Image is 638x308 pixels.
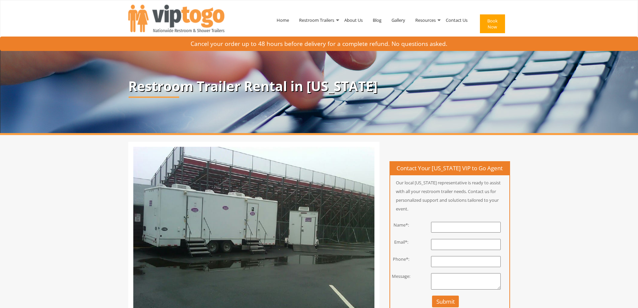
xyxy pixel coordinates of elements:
[473,3,510,48] a: Book Now
[432,296,459,307] button: Submit
[390,178,509,213] p: Our local [US_STATE] representative is ready to assist with all your restroom trailer needs. Cont...
[386,3,410,38] a: Gallery
[441,3,473,38] a: Contact Us
[410,3,441,38] a: Resources
[294,3,339,38] a: Restroom Trailers
[128,79,510,94] p: Restroom Trailer Rental in [US_STATE]
[480,14,505,33] button: Book Now
[385,273,418,280] div: Message:
[128,5,224,32] img: VIPTOGO
[390,162,509,175] h4: Contact Your [US_STATE] VIP to Go Agent
[339,3,368,38] a: About Us
[385,256,418,262] div: Phone*:
[611,281,638,308] button: Live Chat
[272,3,294,38] a: Home
[385,239,418,245] div: Email*:
[385,222,418,228] div: Name*:
[368,3,386,38] a: Blog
